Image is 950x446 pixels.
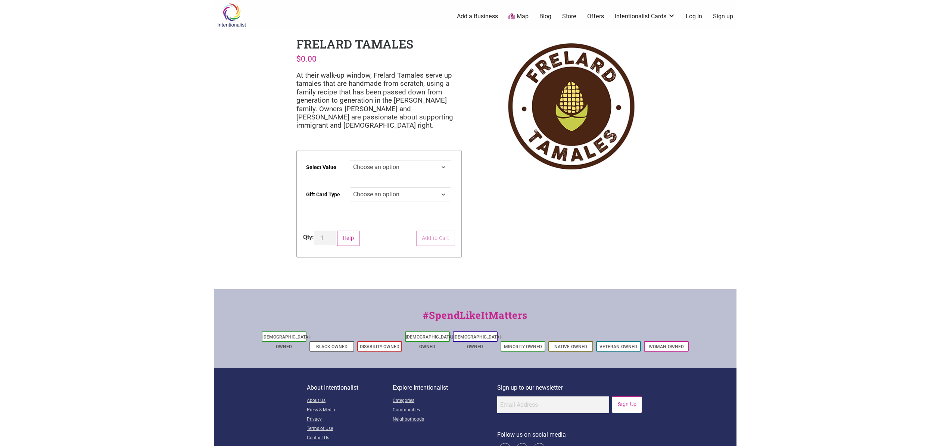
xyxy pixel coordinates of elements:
a: Native-Owned [554,344,587,349]
a: Black-Owned [316,344,348,349]
a: Map [508,12,529,21]
span: $ [296,54,301,63]
a: Communities [393,406,497,415]
div: Qty: [303,233,314,242]
a: Privacy [307,415,393,424]
img: Intentionalist [214,3,249,27]
a: Terms of Use [307,424,393,434]
a: Store [562,12,576,21]
p: At their walk-up window, Frelard Tamales serve up tamales that are handmade from scratch, using a... [296,71,462,130]
a: Press & Media [307,406,393,415]
a: Offers [587,12,604,21]
a: Add a Business [457,12,498,21]
a: Intentionalist Cards [615,12,675,21]
a: Disability-Owned [360,344,399,349]
input: Product quantity [314,231,336,245]
p: Sign up to our newsletter [497,383,643,393]
a: [DEMOGRAPHIC_DATA]-Owned [262,334,311,349]
a: Neighborhoods [393,415,497,424]
p: About Intentionalist [307,383,393,393]
button: Add to Cart [416,231,455,246]
a: Contact Us [307,434,393,443]
a: Veteran-Owned [599,344,637,349]
a: About Us [307,396,393,406]
a: Sign up [713,12,733,21]
button: Help [337,231,360,246]
img: Frelard Tamales logo [488,36,654,177]
label: Select Value [306,159,336,176]
p: Follow us on social media [497,430,643,440]
a: Categories [393,396,497,406]
div: #SpendLikeItMatters [214,308,736,330]
input: Email Address [497,396,609,413]
a: Minority-Owned [504,344,542,349]
a: Blog [539,12,551,21]
input: Sign Up [612,396,642,413]
a: [DEMOGRAPHIC_DATA]-Owned [406,334,454,349]
bdi: 0.00 [296,54,317,63]
h1: Frelard Tamales [296,36,413,52]
a: [DEMOGRAPHIC_DATA]-Owned [454,334,502,349]
p: Explore Intentionalist [393,383,497,393]
label: Gift Card Type [306,186,340,203]
a: Log In [686,12,702,21]
a: Woman-Owned [649,344,684,349]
